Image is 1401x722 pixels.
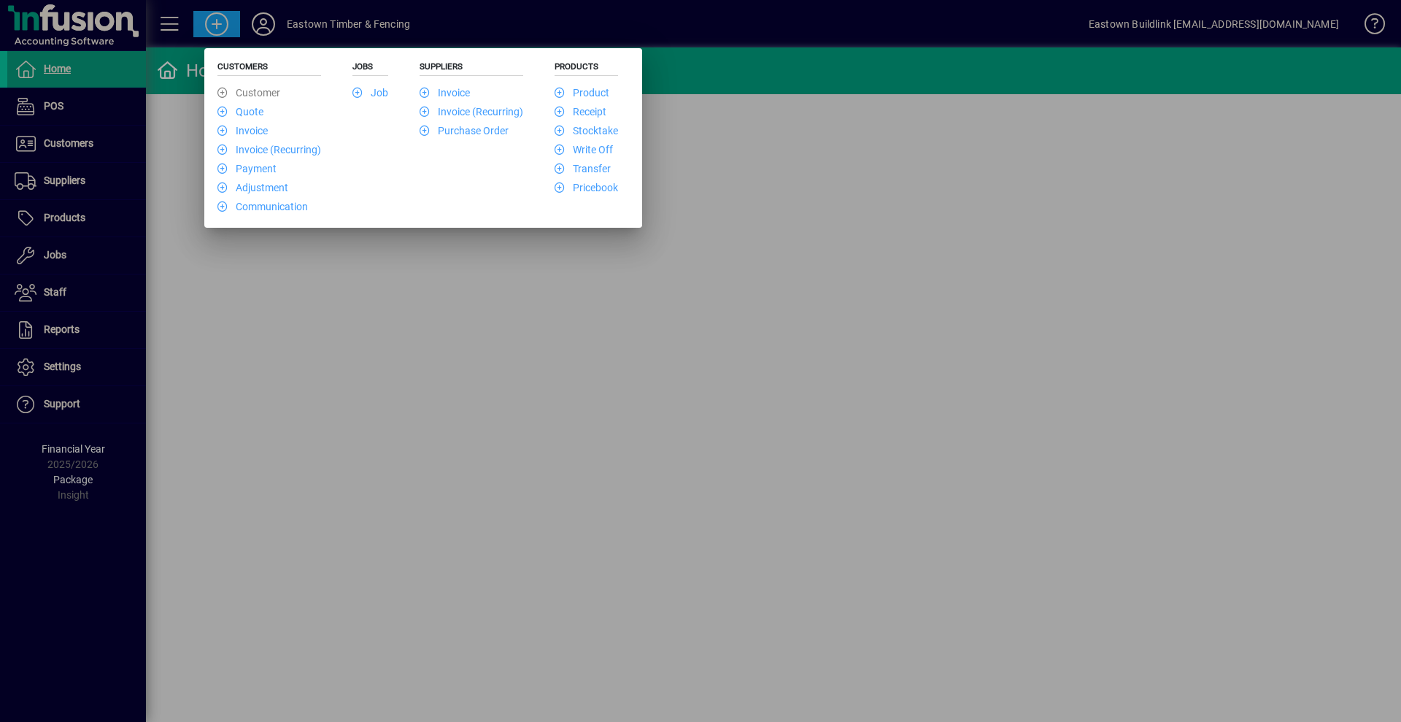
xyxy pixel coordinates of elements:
[217,61,321,76] h5: Customers
[420,61,523,76] h5: Suppliers
[217,125,268,137] a: Invoice
[555,87,609,99] a: Product
[420,125,509,137] a: Purchase Order
[217,201,308,212] a: Communication
[555,61,618,76] h5: Products
[217,163,277,174] a: Payment
[352,87,388,99] a: Job
[217,144,321,155] a: Invoice (Recurring)
[555,163,611,174] a: Transfer
[217,106,263,118] a: Quote
[555,144,613,155] a: Write Off
[555,106,606,118] a: Receipt
[217,182,288,193] a: Adjustment
[420,87,470,99] a: Invoice
[352,61,388,76] h5: Jobs
[555,125,618,137] a: Stocktake
[555,182,618,193] a: Pricebook
[420,106,523,118] a: Invoice (Recurring)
